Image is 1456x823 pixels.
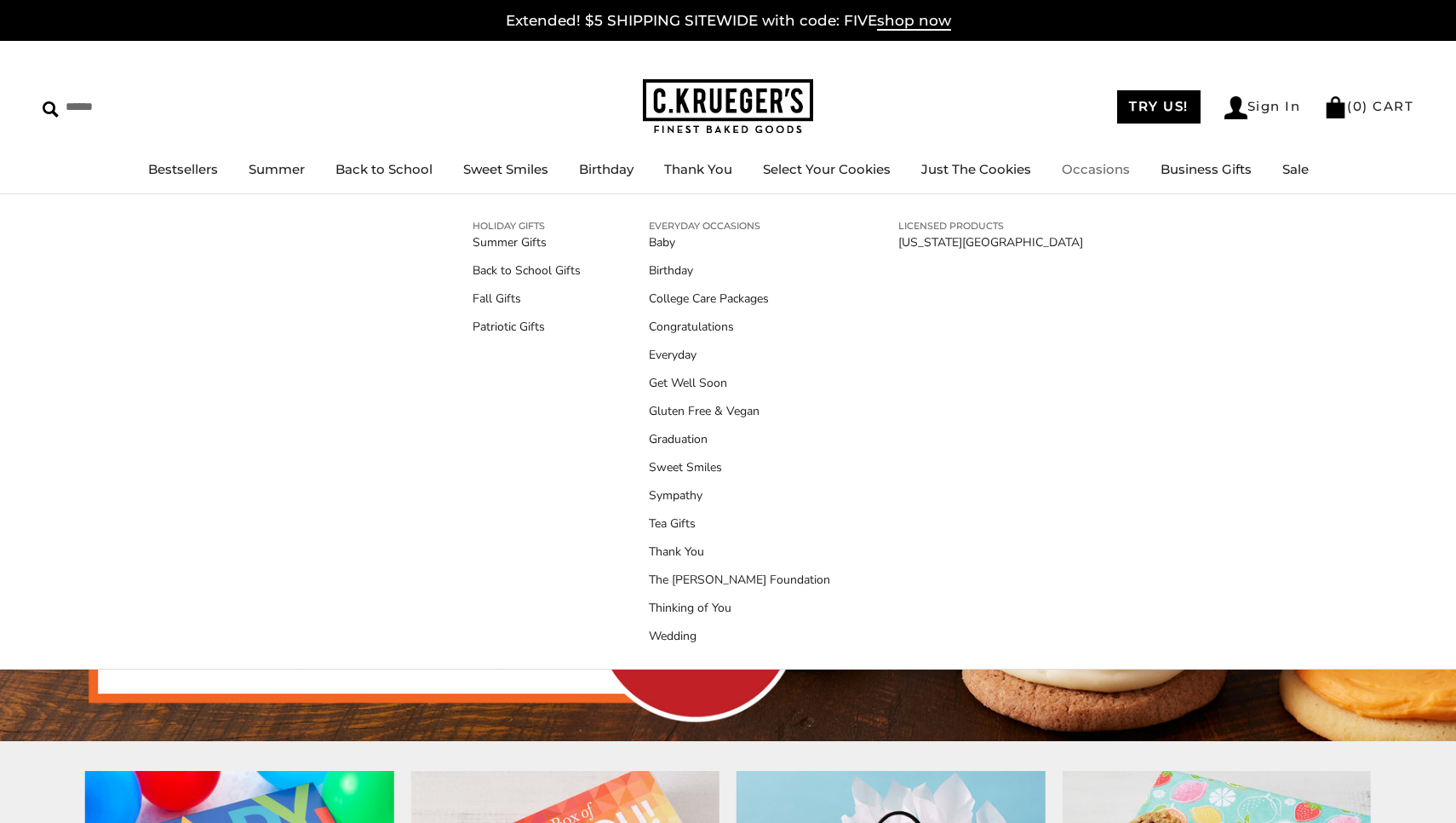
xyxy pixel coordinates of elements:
span: shop now [877,12,951,31]
a: Tea Gifts [649,515,830,532]
a: Summer Gifts [473,233,581,251]
img: C.KRUEGER'S [643,79,813,135]
a: Birthday [649,262,830,279]
a: Thinking of You [649,599,830,617]
a: (0) CART [1324,98,1413,114]
span: 0 [1353,98,1363,114]
a: Congratulations [649,318,830,336]
a: Sign In [1224,96,1301,119]
a: Sale [1282,161,1309,177]
a: Summer [249,161,305,177]
a: Sympathy [649,486,830,504]
a: Extended! $5 SHIPPING SITEWIDE with code: FIVEshop now [506,12,951,31]
a: Patriotic Gifts [473,318,581,336]
a: Thank You [649,543,830,561]
a: Gluten Free & Vegan [649,402,830,420]
a: Baby [649,233,830,251]
a: Select Your Cookies [763,161,891,177]
a: TRY US! [1117,90,1201,124]
a: The [PERSON_NAME] Foundation [649,571,830,589]
a: College Care Packages [649,290,830,308]
a: [US_STATE][GEOGRAPHIC_DATA] [898,233,1083,251]
a: Back to School Gifts [473,262,581,279]
input: Search [43,94,245,120]
a: Everyday [649,346,830,364]
a: LICENSED PRODUCTS [898,218,1083,233]
a: Wedding [649,627,830,645]
a: Thank You [664,161,732,177]
a: Bestsellers [148,161,218,177]
a: Sweet Smiles [463,161,548,177]
a: Birthday [579,161,633,177]
a: Sweet Smiles [649,458,830,476]
a: Occasions [1062,161,1130,177]
a: HOLIDAY GIFTS [473,218,581,233]
a: Business Gifts [1161,161,1252,177]
a: Back to School [335,161,433,177]
img: Account [1224,96,1247,119]
a: Get Well Soon [649,374,830,392]
a: Fall Gifts [473,290,581,308]
a: EVERYDAY OCCASIONS [649,218,830,233]
a: Just The Cookies [921,161,1031,177]
img: Bag [1324,96,1347,118]
img: Search [43,101,59,118]
a: Graduation [649,430,830,448]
